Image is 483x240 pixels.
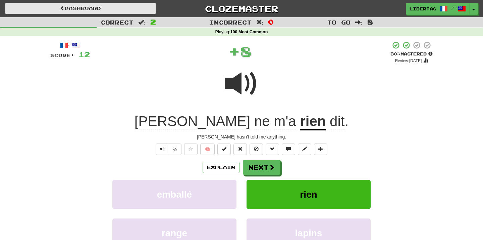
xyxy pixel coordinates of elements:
span: 2 [150,18,156,26]
span: / [451,5,454,10]
span: 0 [268,18,274,26]
button: Next [243,160,280,175]
span: Score: [50,52,74,58]
span: : [355,19,363,25]
span: rien [300,189,317,200]
span: : [256,19,264,25]
button: Explain [203,162,239,173]
button: Play sentence audio (ctl+space) [156,144,169,155]
span: To go [327,19,351,26]
a: Clozemaster [166,3,317,14]
button: Reset to 0% Mastered (alt+r) [233,144,247,155]
button: 🧠 [200,144,215,155]
span: 50 % [390,51,400,56]
span: emballé [157,189,192,200]
span: . [326,113,348,129]
button: Add to collection (alt+a) [314,144,327,155]
span: [PERSON_NAME] [135,113,250,129]
button: Grammar (alt+g) [266,144,279,155]
span: 8 [240,43,252,59]
span: : [138,19,146,25]
small: Review: [DATE] [395,58,422,63]
span: range [162,228,187,238]
span: lapins [295,228,322,238]
span: Correct [101,19,133,26]
span: Incorrect [209,19,252,26]
button: Set this sentence to 100% Mastered (alt+m) [217,144,231,155]
span: 12 [78,50,90,58]
span: + [228,41,240,61]
button: Edit sentence (alt+d) [298,144,311,155]
span: m'a [274,113,296,129]
div: Text-to-speech controls [154,144,181,155]
strong: 100 Most Common [230,30,268,34]
button: Discuss sentence (alt+u) [282,144,295,155]
u: rien [300,113,326,130]
a: Dashboard [5,3,156,14]
a: Libertas / [406,3,470,15]
button: ½ [169,144,181,155]
button: Favorite sentence (alt+f) [184,144,198,155]
button: Ignore sentence (alt+i) [250,144,263,155]
button: rien [247,180,371,209]
div: [PERSON_NAME] hasn't told me anything. [50,133,433,140]
span: ne [254,113,270,129]
span: 8 [367,18,373,26]
div: / [50,41,90,49]
button: emballé [112,180,236,209]
span: dit [330,113,344,129]
div: Mastered [390,51,433,57]
span: Libertas [410,6,436,12]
